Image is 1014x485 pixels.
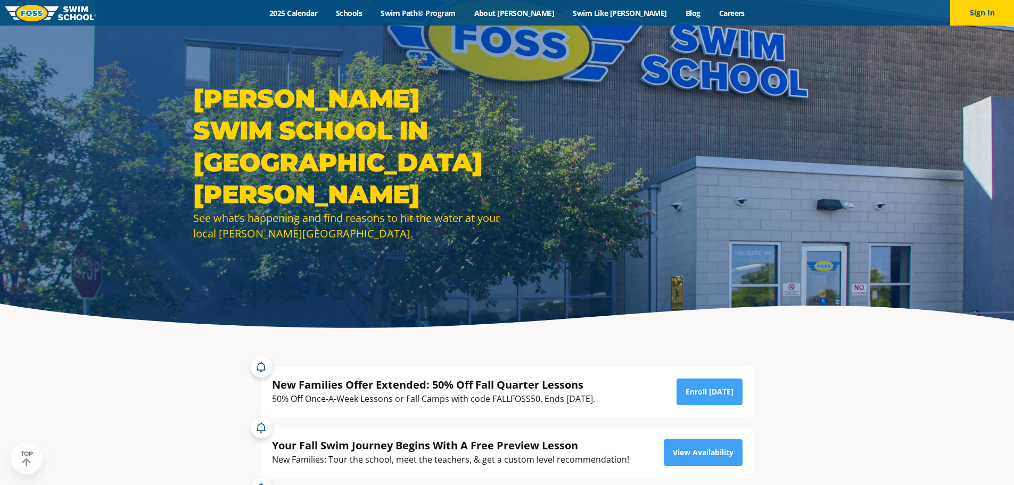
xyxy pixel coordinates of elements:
a: Blog [676,8,710,18]
div: New Families: Tour the school, meet the teachers, & get a custom level recommendation! [272,453,629,467]
h1: [PERSON_NAME] Swim School in [GEOGRAPHIC_DATA][PERSON_NAME] [193,83,502,210]
a: Enroll [DATE] [677,379,743,405]
a: View Availability [664,439,743,466]
a: Schools [327,8,372,18]
a: Careers [710,8,754,18]
a: Swim Path® Program [372,8,465,18]
img: FOSS Swim School Logo [5,5,96,21]
a: 2025 Calendar [260,8,327,18]
a: About [PERSON_NAME] [465,8,564,18]
div: New Families Offer Extended: 50% Off Fall Quarter Lessons [272,377,595,392]
div: See what’s happening and find reasons to hit the water at your local [PERSON_NAME][GEOGRAPHIC_DATA]. [193,210,502,241]
a: Swim Like [PERSON_NAME] [564,8,677,18]
div: Your Fall Swim Journey Begins With A Free Preview Lesson [272,438,629,453]
div: 50% Off Once-A-Week Lessons or Fall Camps with code FALLFOSS50. Ends [DATE]. [272,392,595,406]
div: TOP [21,450,33,467]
